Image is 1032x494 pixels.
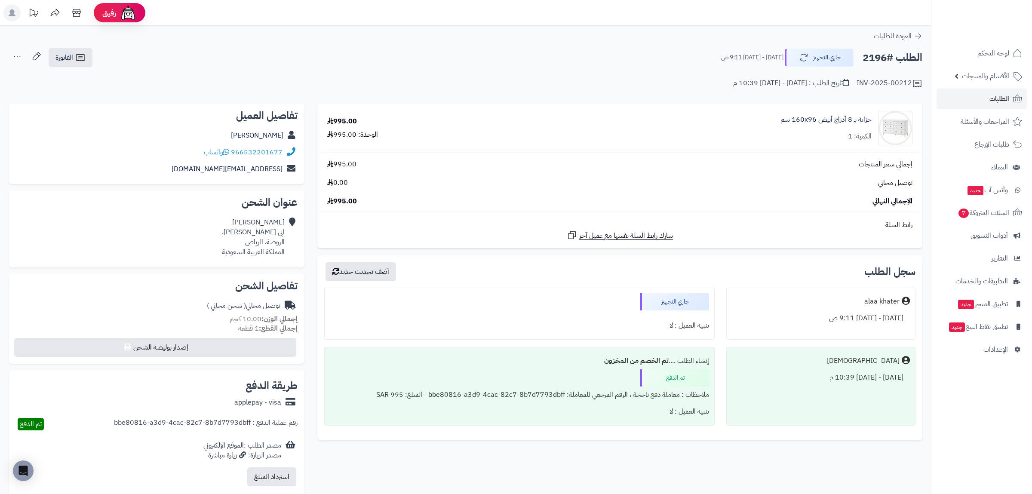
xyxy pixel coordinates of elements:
span: أدوات التسويق [971,230,1008,242]
a: الفاتورة [49,48,92,67]
span: تم الدفع [20,419,42,429]
span: ( شحن مجاني ) [207,301,246,311]
a: [EMAIL_ADDRESS][DOMAIN_NAME] [172,164,283,174]
span: الأقسام والمنتجات [962,70,1009,82]
span: المراجعات والأسئلة [961,116,1009,128]
span: 0.00 [327,178,348,188]
small: [DATE] - [DATE] 9:11 ص [721,53,783,62]
a: تطبيق المتجرجديد [937,294,1027,314]
span: وآتس آب [967,184,1008,196]
span: لوحة التحكم [977,47,1009,59]
span: السلات المتروكة [958,207,1009,219]
div: رقم عملية الدفع : bbe80816-a3d9-4cac-82c7-8b7d7793dbff [114,418,298,430]
div: توصيل مجاني [207,301,280,311]
div: 995.00 [327,117,357,126]
strong: إجمالي الوزن: [261,314,298,324]
button: جاري التجهيز [785,49,854,67]
a: تطبيق نقاط البيعجديد [937,316,1027,337]
a: شارك رابط السلة نفسها مع عميل آخر [567,230,673,241]
img: logo-2.png [974,18,1024,36]
small: 10.00 كجم [230,314,298,324]
span: رفيق [102,8,116,18]
div: [DATE] - [DATE] 9:11 ص [732,310,910,327]
span: إجمالي سعر المنتجات [859,160,912,169]
h2: تفاصيل العميل [15,110,298,121]
a: المراجعات والأسئلة [937,111,1027,132]
a: التطبيقات والخدمات [937,271,1027,291]
div: رابط السلة [321,220,919,230]
a: العودة للطلبات [874,31,922,41]
span: الإعدادات [983,344,1008,356]
a: الطلبات [937,89,1027,109]
div: جاري التجهيز [640,293,709,310]
a: [PERSON_NAME] [231,130,283,141]
div: مصدر الزيارة: زيارة مباشرة [203,451,281,460]
img: 1758181884-1731233659-1-1000x1000-90x90.jpg [878,111,912,145]
a: السلات المتروكة7 [937,203,1027,223]
span: العملاء [991,161,1008,173]
a: خزانة بـ 8 أدراج أبيض ‎160x96 سم‏ [780,115,872,125]
span: 995.00 [327,196,357,206]
h2: طريقة الدفع [246,380,298,391]
button: إصدار بوليصة الشحن [14,338,296,357]
div: تاريخ الطلب : [DATE] - [DATE] 10:39 م [733,78,849,88]
img: ai-face.png [120,4,137,21]
span: جديد [949,322,965,332]
strong: إجمالي القطع: [259,323,298,334]
div: الكمية: 1 [848,132,872,141]
span: طلبات الإرجاع [974,138,1009,150]
div: alaa khater [864,297,900,307]
span: الإجمالي النهائي [872,196,912,206]
div: إنشاء الطلب .... [330,353,709,369]
div: مصدر الطلب :الموقع الإلكتروني [203,441,281,460]
span: تطبيق نقاط البيع [948,321,1008,333]
small: 1 قطعة [238,323,298,334]
div: [DEMOGRAPHIC_DATA] [827,356,900,366]
span: التطبيقات والخدمات [955,275,1008,287]
span: التقارير [992,252,1008,264]
span: الطلبات [989,93,1009,105]
button: أضف تحديث جديد [326,262,396,281]
span: جديد [967,186,983,195]
div: [DATE] - [DATE] 10:39 م [732,369,910,386]
span: تطبيق المتجر [957,298,1008,310]
div: INV-2025-00212 [857,78,922,89]
div: Open Intercom Messenger [13,460,34,481]
a: لوحة التحكم [937,43,1027,64]
a: تحديثات المنصة [23,4,44,24]
div: ملاحظات : معاملة دفع ناجحة ، الرقم المرجعي للمعاملة: bbe80816-a3d9-4cac-82c7-8b7d7793dbff - المبل... [330,387,709,403]
a: 966532201677 [231,147,283,157]
h2: تفاصيل الشحن [15,281,298,291]
b: تم الخصم من المخزون [604,356,669,366]
h3: سجل الطلب [864,267,915,277]
span: 995.00 [327,160,356,169]
span: الفاتورة [55,52,73,63]
span: العودة للطلبات [874,31,912,41]
a: التقارير [937,248,1027,269]
a: العملاء [937,157,1027,178]
a: طلبات الإرجاع [937,134,1027,155]
a: وآتس آبجديد [937,180,1027,200]
a: الإعدادات [937,339,1027,360]
a: أدوات التسويق [937,225,1027,246]
span: 7 [958,209,969,218]
h2: عنوان الشحن [15,197,298,208]
div: تنبيه العميل : لا [330,403,709,420]
div: [PERSON_NAME] ابي [PERSON_NAME]، الروضة، الرياض المملكة العربية السعودية [222,218,285,257]
span: شارك رابط السلة نفسها مع عميل آخر [579,231,673,241]
h2: الطلب #2196 [863,49,922,67]
div: تنبيه العميل : لا [330,317,709,334]
div: الوحدة: 995.00 [327,130,378,140]
div: تم الدفع [640,369,709,387]
span: جديد [958,300,974,309]
div: applepay - visa [234,398,281,408]
a: واتساب [204,147,229,157]
button: استرداد المبلغ [247,467,296,486]
span: توصيل مجاني [878,178,912,188]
